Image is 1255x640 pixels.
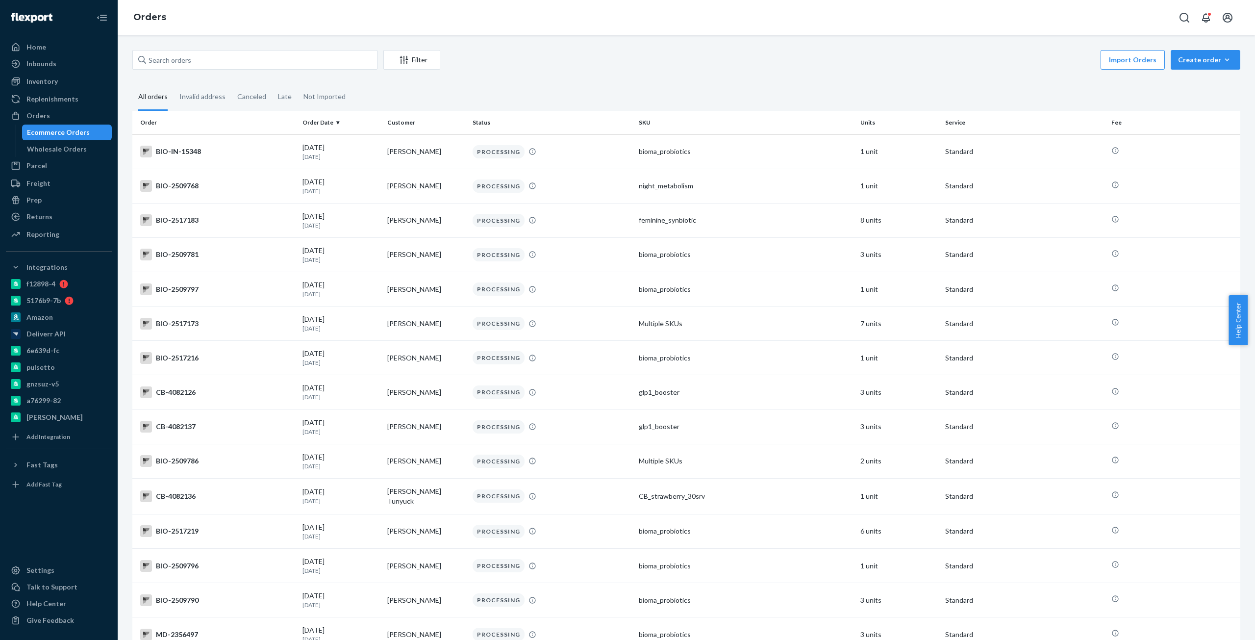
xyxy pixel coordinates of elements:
[473,351,525,364] div: PROCESSING
[140,386,295,398] div: CB-4082126
[26,379,59,389] div: gnzsuz-v5
[469,111,635,134] th: Status
[635,307,856,341] td: Multiple SKUs
[856,341,941,375] td: 1 unit
[383,341,468,375] td: [PERSON_NAME]
[302,349,379,367] div: [DATE]
[945,561,1104,571] p: Standard
[26,94,78,104] div: Replenishments
[639,422,853,432] div: glp1_booster
[26,480,62,488] div: Add Fast Tag
[302,532,379,540] p: [DATE]
[383,169,468,203] td: [PERSON_NAME]
[22,125,112,140] a: Ecommerce Orders
[639,215,853,225] div: feminine_synbiotic
[856,169,941,203] td: 1 unit
[387,118,464,127] div: Customer
[302,358,379,367] p: [DATE]
[302,383,379,401] div: [DATE]
[856,583,941,617] td: 3 units
[945,147,1104,156] p: Standard
[26,111,50,121] div: Orders
[26,296,61,306] div: 5176b9-7b
[639,181,853,191] div: night_metabolism
[383,272,468,307] td: [PERSON_NAME]
[133,12,166,23] a: Orders
[941,111,1107,134] th: Service
[302,601,379,609] p: [DATE]
[302,280,379,298] div: [DATE]
[945,595,1104,605] p: Standard
[302,452,379,470] div: [DATE]
[945,387,1104,397] p: Standard
[6,227,112,242] a: Reporting
[856,478,941,514] td: 1 unit
[302,256,379,264] p: [DATE]
[6,596,112,612] a: Help Center
[383,237,468,272] td: [PERSON_NAME]
[26,42,46,52] div: Home
[639,561,853,571] div: bioma_probiotics
[302,324,379,333] p: [DATE]
[140,455,295,467] div: BIO-2509786
[140,421,295,433] div: CB-4082137
[473,179,525,193] div: PROCESSING
[26,565,54,575] div: Settings
[856,307,941,341] td: 7 units
[856,111,941,134] th: Units
[945,353,1104,363] p: Standard
[1196,8,1216,27] button: Open notifications
[302,177,379,195] div: [DATE]
[856,237,941,272] td: 3 units
[383,307,468,341] td: [PERSON_NAME]
[22,141,112,157] a: Wholesale Orders
[473,455,525,468] div: PROCESSING
[639,250,853,259] div: bioma_probiotics
[6,293,112,308] a: 5176b9-7b
[6,259,112,275] button: Integrations
[26,262,68,272] div: Integrations
[6,276,112,292] a: f12898-4
[639,491,853,501] div: CB_strawberry_30srv
[302,591,379,609] div: [DATE]
[26,329,66,339] div: Deliverr API
[138,84,168,111] div: All orders
[302,497,379,505] p: [DATE]
[26,179,50,188] div: Freight
[302,143,379,161] div: [DATE]
[639,353,853,363] div: bioma_probiotics
[473,489,525,503] div: PROCESSING
[945,250,1104,259] p: Standard
[383,410,468,444] td: [PERSON_NAME]
[26,312,53,322] div: Amazon
[302,221,379,230] p: [DATE]
[639,595,853,605] div: bioma_probiotics
[6,613,112,628] button: Give Feedback
[302,393,379,401] p: [DATE]
[383,50,440,70] button: Filter
[6,477,112,492] a: Add Fast Tag
[140,490,295,502] div: CB-4082136
[179,84,226,109] div: Invalid address
[6,457,112,473] button: Fast Tags
[26,346,59,356] div: 6e639d-fc
[945,319,1104,329] p: Standard
[26,161,47,171] div: Parcel
[140,525,295,537] div: BIO-2517219
[302,462,379,470] p: [DATE]
[383,549,468,583] td: [PERSON_NAME]
[27,144,87,154] div: Wholesale Orders
[383,134,468,169] td: [PERSON_NAME]
[945,491,1104,501] p: Standard
[6,393,112,409] a: a76299-82
[945,526,1104,536] p: Standard
[1229,295,1248,345] button: Help Center
[140,594,295,606] div: BIO-2509790
[856,549,941,583] td: 1 unit
[26,412,83,422] div: [PERSON_NAME]
[125,3,174,32] ol: breadcrumbs
[6,192,112,208] a: Prep
[140,214,295,226] div: BIO-2517183
[92,8,112,27] button: Close Navigation
[26,279,55,289] div: f12898-4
